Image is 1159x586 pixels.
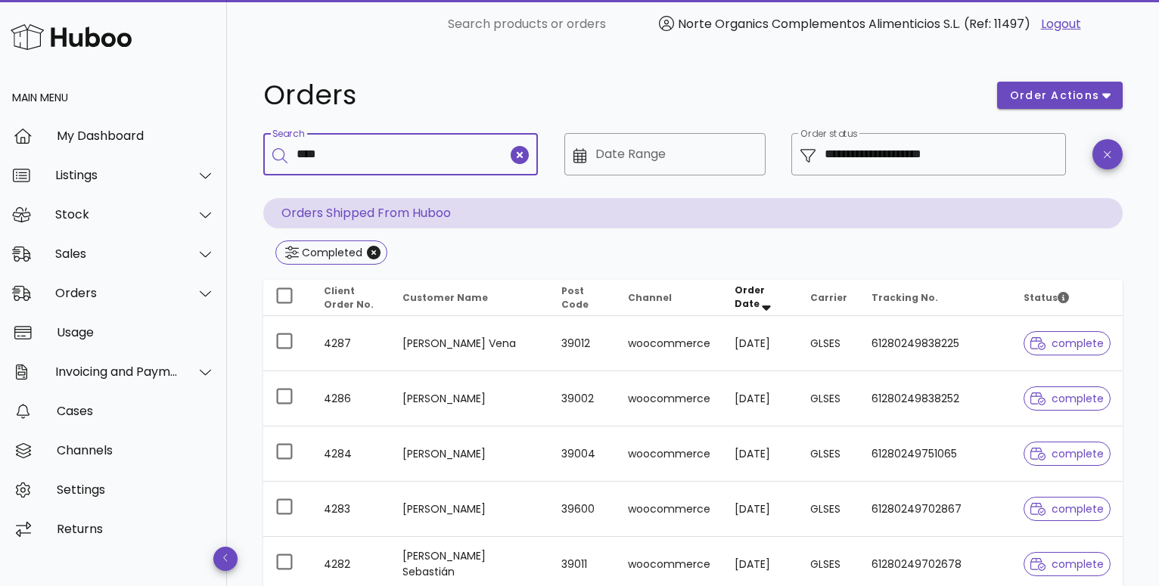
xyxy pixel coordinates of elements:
th: Client Order No. [312,280,390,316]
label: Order status [800,129,857,140]
th: Post Code [549,280,616,316]
span: complete [1030,559,1104,569]
td: [DATE] [722,316,798,371]
td: 39002 [549,371,616,426]
span: Order Date [735,284,765,310]
td: [PERSON_NAME] Vena [390,316,549,371]
td: 61280249838252 [859,371,1011,426]
span: Client Order No. [324,284,374,311]
td: [DATE] [722,426,798,482]
span: complete [1030,393,1104,404]
div: Invoicing and Payments [55,364,179,379]
div: Listings [55,168,179,182]
td: 4284 [312,426,390,482]
div: Completed [299,245,362,260]
td: [PERSON_NAME] [390,482,549,537]
th: Customer Name [390,280,549,316]
td: woocommerce [616,426,722,482]
div: Sales [55,246,179,261]
td: GLSES [798,482,859,537]
h1: Orders [263,82,979,109]
span: complete [1030,338,1104,349]
span: Norte Organics Complementos Alimenticios S.L. [678,15,960,33]
td: [PERSON_NAME] [390,371,549,426]
td: [DATE] [722,482,798,537]
th: Tracking No. [859,280,1011,316]
td: GLSES [798,316,859,371]
span: Tracking No. [872,291,938,304]
td: 39600 [549,482,616,537]
span: Channel [628,291,672,304]
td: 61280249702867 [859,482,1011,537]
td: [PERSON_NAME] [390,426,549,482]
button: Close [367,246,381,259]
button: order actions [997,82,1123,109]
p: Orders Shipped From Huboo [263,198,1123,228]
span: order actions [1009,88,1100,104]
td: woocommerce [616,316,722,371]
th: Order Date: Sorted descending. Activate to remove sorting. [722,280,798,316]
td: 4286 [312,371,390,426]
th: Status [1011,280,1123,316]
span: (Ref: 11497) [964,15,1030,33]
span: Carrier [810,291,847,304]
span: complete [1030,504,1104,514]
td: GLSES [798,426,859,482]
td: 61280249751065 [859,426,1011,482]
span: complete [1030,448,1104,459]
span: Customer Name [402,291,488,304]
a: Logout [1041,15,1081,33]
th: Channel [616,280,722,316]
td: 39012 [549,316,616,371]
div: Settings [57,482,215,497]
div: Stock [55,207,179,222]
button: clear icon [511,146,529,164]
span: Post Code [561,284,589,311]
span: Status [1024,291,1069,304]
td: woocommerce [616,482,722,537]
div: Orders [55,286,179,300]
div: Cases [57,404,215,418]
div: Channels [57,443,215,457]
td: GLSES [798,371,859,426]
td: woocommerce [616,371,722,426]
td: 4287 [312,316,390,371]
td: 39004 [549,426,616,482]
td: 61280249838225 [859,316,1011,371]
label: Search [272,129,304,140]
div: My Dashboard [57,129,215,143]
td: [DATE] [722,371,798,426]
th: Carrier [798,280,859,316]
td: 4283 [312,482,390,537]
div: Returns [57,522,215,536]
div: Usage [57,325,215,340]
img: Huboo Logo [11,20,132,53]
